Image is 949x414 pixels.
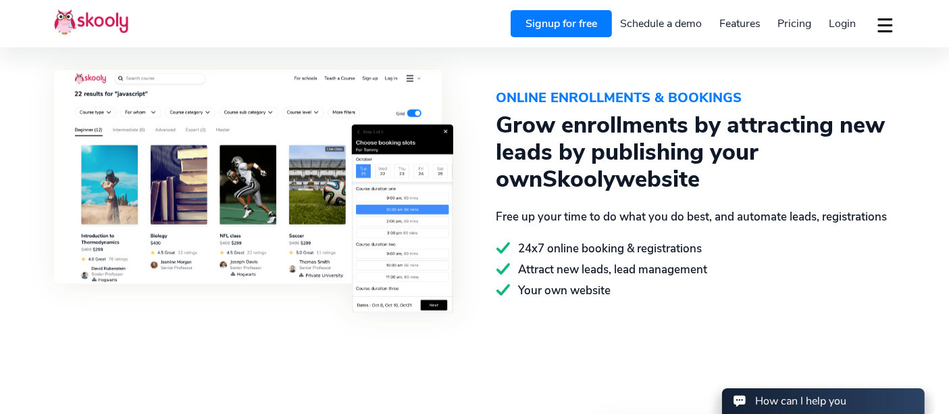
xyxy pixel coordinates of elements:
a: Features [711,13,769,34]
a: Schedule a demo [612,13,711,34]
div: Grow enrollments by attracting new leads by publishing your own website [496,112,896,193]
div: 24x7 online booking & registrations [496,241,896,256]
span: Skooly [543,164,616,195]
div: Free up your time to do what you do best, and automate leads, registrations [496,209,896,225]
span: Login [829,16,856,31]
div: Attract new leads, lead management [496,262,896,277]
button: dropdown menu [875,9,895,41]
a: Signup for free [511,10,612,37]
img: Skooly [54,9,128,35]
div: Your own website [496,283,896,298]
div: ONLINE ENROLLMENTS & BOOKINGS [496,85,896,112]
a: Login [820,13,865,34]
a: Pricing [769,13,821,34]
img: online-enrollments-and-bookings-skooly [54,70,453,313]
span: Pricing [778,16,812,31]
